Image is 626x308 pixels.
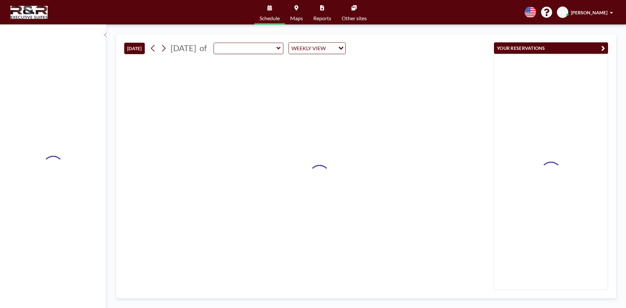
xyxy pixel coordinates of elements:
img: organization-logo [10,6,48,19]
span: of [200,43,207,53]
span: Maps [290,16,303,21]
button: YOUR RESERVATIONS [494,42,608,54]
span: Reports [313,16,331,21]
input: Search for option [328,44,335,52]
span: [PERSON_NAME] [571,10,607,15]
span: Other sites [342,16,367,21]
button: [DATE] [124,43,145,54]
span: Schedule [260,16,280,21]
span: WEEKLY VIEW [290,44,327,52]
div: Search for option [289,43,345,54]
span: KW [559,9,567,15]
span: [DATE] [171,43,196,53]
